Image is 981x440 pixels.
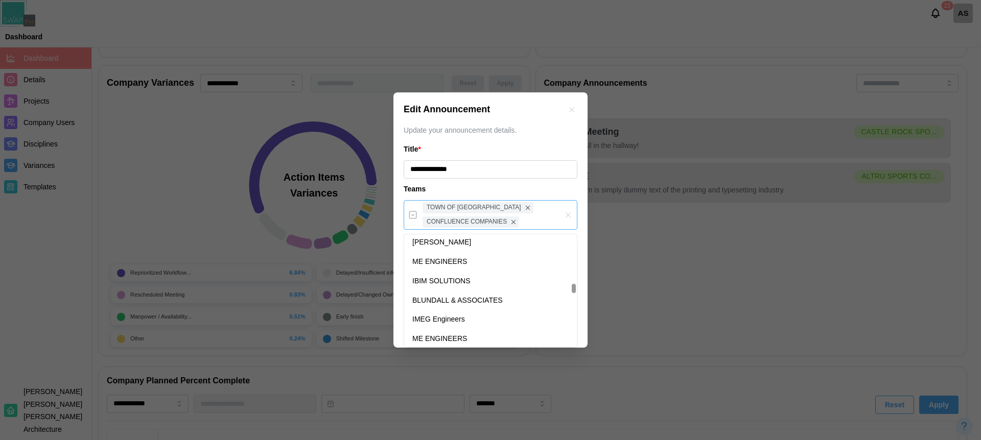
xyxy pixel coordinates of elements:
span: CONFLUENCE COMPANIES [427,217,507,227]
div: [PERSON_NAME] [406,233,575,252]
div: Teams [404,184,577,195]
span: TOWN OF [GEOGRAPHIC_DATA] [427,203,521,212]
div: ME ENGINEERS [406,329,575,349]
div: ME ENGINEERS [406,252,575,272]
div: Edit Announcement [404,103,490,117]
div: IMEG Engineers [406,310,575,329]
div: IBIM SOLUTIONS [406,272,575,291]
div: BLUNDALL & ASSOCIATES [406,291,575,310]
div: Update your announcement details. [404,125,577,136]
div: Title [404,144,577,155]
